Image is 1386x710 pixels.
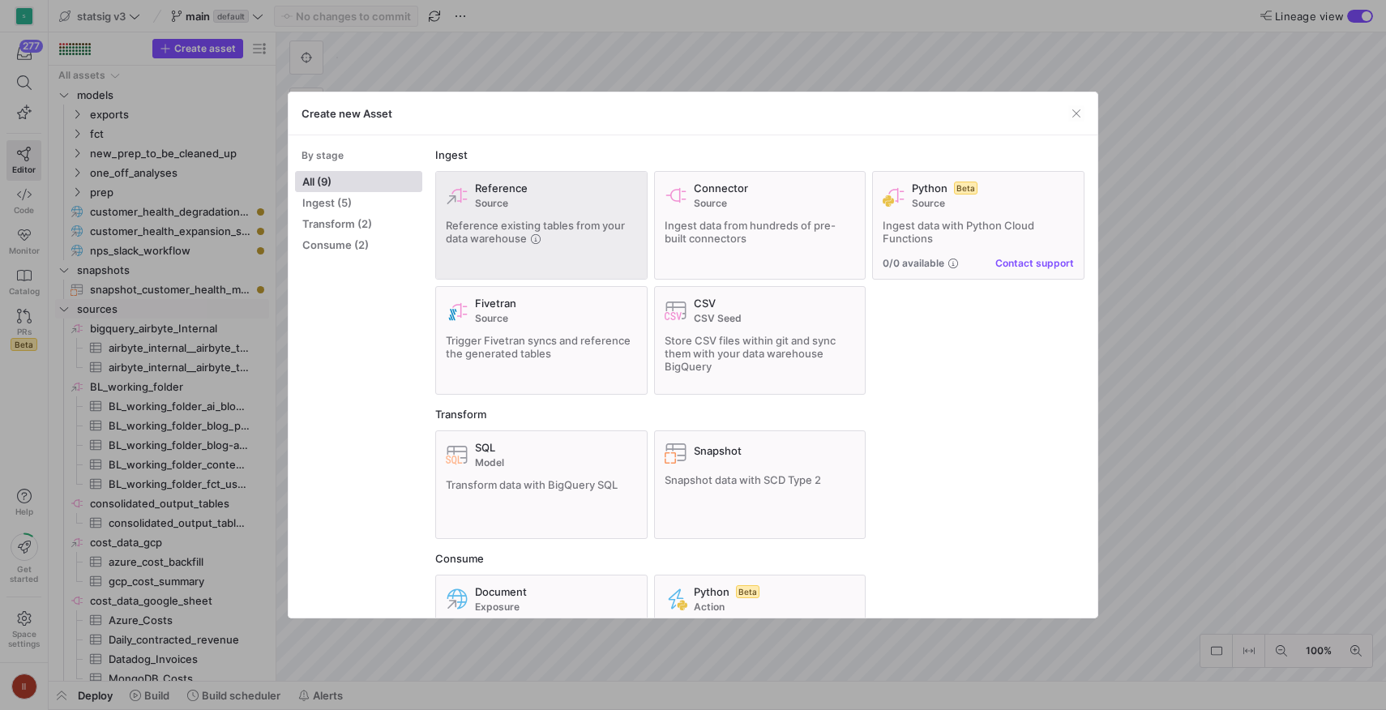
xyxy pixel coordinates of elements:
button: CSVCSV SeedStore CSV files within git and sync them with your data warehouse BigQuery [654,286,866,395]
div: Ingest [435,148,1084,161]
div: Transform [435,408,1084,421]
span: Transform (2) [302,217,415,230]
span: Model [475,457,637,468]
span: Transform data with BigQuery SQL [446,478,618,491]
span: Ingest (5) [302,196,415,209]
button: Ingest (5) [295,192,422,213]
button: FivetranSourceTrigger Fivetran syncs and reference the generated tables [435,286,648,395]
div: By stage [302,150,422,161]
button: PythonBetaSourceIngest data with Python Cloud Functions0/0 availableContact support [872,171,1084,280]
button: Transform (2) [295,213,422,234]
button: Contact support [995,258,1074,269]
button: All (9) [295,171,422,192]
span: Source [475,198,637,209]
span: Reference [475,182,528,195]
span: CSV [694,297,716,310]
button: SnapshotSnapshot data with SCD Type 2 [654,430,866,539]
span: Fivetran [475,297,516,310]
span: Beta [954,182,977,195]
span: Ingest data from hundreds of pre-built connectors [665,219,836,245]
button: ConnectorSourceIngest data from hundreds of pre-built connectors [654,171,866,280]
span: Snapshot [694,444,742,457]
span: Exposure [475,601,637,613]
span: Ingest data with Python Cloud Functions [883,219,1034,245]
span: Document [475,585,527,598]
span: Source [475,313,637,324]
button: ReferenceSourceReference existing tables from your data warehouse [435,171,648,280]
span: Beta [736,585,759,598]
span: Source [912,198,1074,209]
button: PythonBetaAction [654,575,866,683]
h3: Create new Asset [302,107,392,120]
span: Source [694,198,856,209]
span: All (9) [302,175,415,188]
span: Trigger Fivetran syncs and reference the generated tables [446,334,631,360]
span: Store CSV files within git and sync them with your data warehouse BigQuery [665,334,836,373]
span: Snapshot data with SCD Type 2 [665,473,821,486]
button: DocumentExposure [435,575,648,683]
span: Consume (2) [302,238,415,251]
span: SQL [475,441,495,454]
span: Reference existing tables from your data warehouse [446,219,625,245]
span: Python [912,182,948,195]
span: 0/0 available [883,258,944,269]
span: Python [694,585,729,598]
span: Action [694,601,856,613]
span: Connector [694,182,748,195]
div: Consume [435,552,1084,565]
button: SQLModelTransform data with BigQuery SQL [435,430,648,539]
button: Consume (2) [295,234,422,255]
span: CSV Seed [694,313,856,324]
